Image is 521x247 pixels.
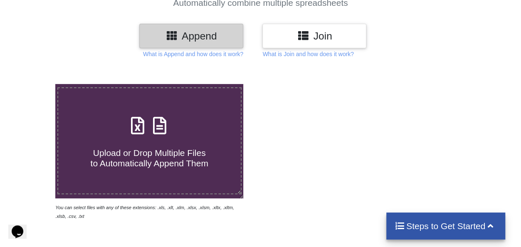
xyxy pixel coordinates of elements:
iframe: chat widget [8,214,35,239]
i: You can select files with any of these extensions: .xls, .xlt, .xlm, .xlsx, .xlsm, .xltx, .xltm, ... [55,205,234,219]
h3: Append [146,30,237,42]
h4: Steps to Get Started [395,221,497,231]
p: What is Join and how does it work? [262,50,353,58]
p: What is Append and how does it work? [143,50,243,58]
span: Upload or Drop Multiple Files to Automatically Append Them [91,148,208,168]
h3: Join [269,30,360,42]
